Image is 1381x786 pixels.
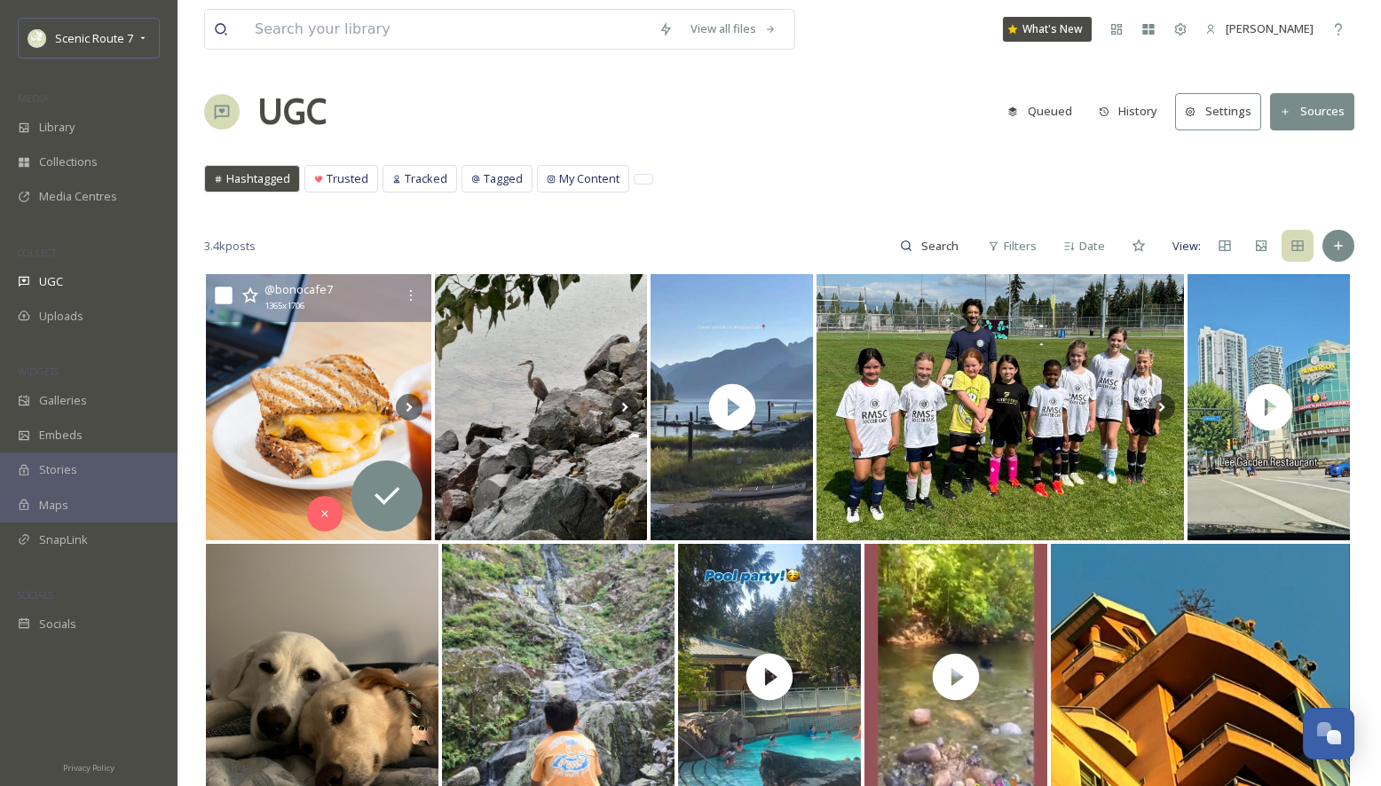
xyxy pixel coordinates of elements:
[18,246,56,259] span: COLLECT
[682,12,785,46] a: View all files
[206,274,431,540] img: Get ready for that perfect cheese pull with our delicious sandwich. Pair it with a hot Americano ...
[1090,94,1167,129] button: History
[405,170,447,187] span: Tracked
[817,274,1184,540] img: What a summer! ☀️⚽ Our 2025 Summer Camps were packed with energy, new skills, big laughs, and ple...
[55,30,133,46] span: Scenic Route 7
[226,170,290,187] span: Hashtagged
[204,238,256,255] span: 3.4k posts
[39,427,83,444] span: Embeds
[1079,238,1105,255] span: Date
[39,616,76,633] span: Socials
[912,228,970,263] input: Search
[1090,94,1176,129] a: History
[1004,238,1037,255] span: Filters
[1175,93,1270,130] a: Settings
[1175,93,1261,130] button: Settings
[435,274,647,540] img: #Harrisonhotsprings #RainyDays ☔️🌧️ 😊💕
[559,170,619,187] span: My Content
[39,119,75,136] span: Library
[63,762,114,774] span: Privacy Policy
[1270,93,1354,130] button: Sources
[39,531,88,548] span: SnapLink
[651,274,813,540] img: thumbnail
[264,281,333,297] span: @ bonocafe7
[39,497,68,514] span: Maps
[1172,238,1201,255] span: View:
[484,170,523,187] span: Tagged
[39,188,117,205] span: Media Centres
[264,300,304,312] span: 1365 x 1706
[1003,17,1092,42] a: What's New
[257,85,327,138] a: UGC
[39,461,77,478] span: Stories
[63,756,114,777] a: Privacy Policy
[39,308,83,325] span: Uploads
[18,91,49,105] span: MEDIA
[998,94,1090,129] a: Queued
[39,273,63,290] span: UGC
[246,10,650,49] input: Search your library
[1196,12,1322,46] a: [PERSON_NAME]
[1226,20,1314,36] span: [PERSON_NAME]
[998,94,1081,129] button: Queued
[327,170,368,187] span: Trusted
[18,588,53,601] span: SOCIALS
[39,153,98,170] span: Collections
[18,365,59,378] span: WIDGETS
[39,392,87,409] span: Galleries
[1303,708,1354,759] button: Open Chat
[1188,274,1350,540] img: thumbnail
[28,29,46,47] img: SnapSea%20Square%20Logo.png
